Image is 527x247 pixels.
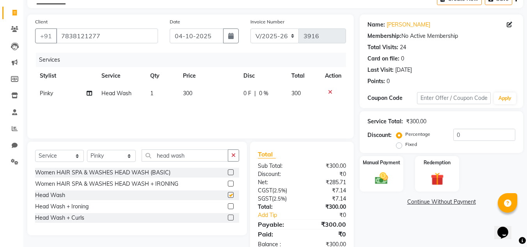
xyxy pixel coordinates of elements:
[395,66,412,74] div: [DATE]
[170,18,180,25] label: Date
[35,191,65,199] div: Head Wash
[258,150,276,158] span: Total
[302,187,352,195] div: ₹7.14
[400,43,406,52] div: 24
[35,28,57,43] button: +91
[302,162,352,170] div: ₹300.00
[243,89,251,98] span: 0 F
[35,180,178,188] div: Women HAIR SPA & WASHES HEAD WASH + IRONING
[252,220,302,229] div: Payable:
[252,203,302,211] div: Total:
[424,159,451,166] label: Redemption
[302,195,352,203] div: ₹7.14
[252,229,302,239] div: Paid:
[367,43,398,52] div: Total Visits:
[311,211,352,219] div: ₹0
[302,203,352,211] div: ₹300.00
[387,77,390,85] div: 0
[36,53,352,67] div: Services
[367,131,392,139] div: Discount:
[405,131,430,138] label: Percentage
[494,216,519,239] iframe: chat widget
[302,229,352,239] div: ₹0
[35,214,84,222] div: Head Wash + Curls
[287,67,321,85] th: Total
[101,90,131,97] span: Head Wash
[35,67,97,85] th: Stylist
[35,18,48,25] label: Client
[252,211,310,219] a: Add Tip
[367,21,385,29] div: Name:
[302,178,352,187] div: ₹285.71
[367,117,403,126] div: Service Total:
[367,32,401,40] div: Membership:
[494,92,516,104] button: Apply
[56,28,158,43] input: Search by Name/Mobile/Email/Code
[150,90,153,97] span: 1
[427,171,448,187] img: _gift.svg
[367,32,515,40] div: No Active Membership
[35,203,89,211] div: Head Wash + Ironing
[142,149,228,162] input: Search or Scan
[367,94,417,102] div: Coupon Code
[417,92,491,104] input: Enter Offer / Coupon Code
[178,67,239,85] th: Price
[367,66,394,74] div: Last Visit:
[361,198,522,206] a: Continue Without Payment
[406,117,426,126] div: ₹300.00
[252,187,302,195] div: ( )
[252,170,302,178] div: Discount:
[259,89,268,98] span: 0 %
[258,187,272,194] span: CGST
[274,187,286,194] span: 2.5%
[252,195,302,203] div: ( )
[146,67,178,85] th: Qty
[97,67,146,85] th: Service
[367,77,385,85] div: Points:
[363,159,400,166] label: Manual Payment
[401,55,404,63] div: 0
[302,170,352,178] div: ₹0
[273,195,285,202] span: 2.5%
[252,162,302,170] div: Sub Total:
[250,18,284,25] label: Invoice Number
[35,169,170,177] div: Women HAIR SPA & WASHES HEAD WASH (BASIC)
[254,89,256,98] span: |
[291,90,301,97] span: 300
[258,195,272,202] span: SGST
[320,67,346,85] th: Action
[239,67,287,85] th: Disc
[252,178,302,187] div: Net:
[405,141,417,148] label: Fixed
[387,21,430,29] a: [PERSON_NAME]
[302,220,352,229] div: ₹300.00
[367,55,399,63] div: Card on file:
[183,90,192,97] span: 300
[40,90,53,97] span: Pinky
[371,171,392,186] img: _cash.svg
